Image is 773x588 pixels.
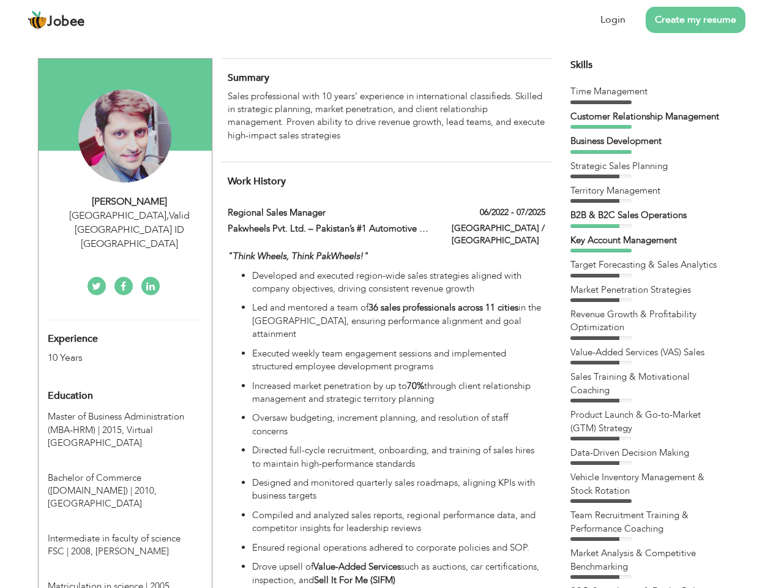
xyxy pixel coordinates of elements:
div: Market Analysis & Competitive Benchmarking [570,547,723,573]
img: jobee.io [28,10,47,30]
div: Data-Driven Decision Making [570,447,723,459]
img: Irfan Shehzad [78,89,171,183]
label: Pakwheels Pvt. Ltd. – Pakistan’s #1 Automotive Platform | [228,222,433,235]
p: Oversaw budgeting, increment planning, and resolution of staff concerns [252,412,545,438]
span: Bachelor of Commerce (B.COM), University of Punjab, 2010 [48,472,157,497]
span: Skills [570,58,592,72]
div: Territory Management [570,184,723,197]
em: "Think Wheels, Think PakWheels!" [228,250,368,262]
span: [PERSON_NAME] [95,545,169,557]
div: Key Account Management [570,234,723,247]
label: 06/2022 - 07/2025 [480,206,545,219]
div: Intermediate in faculty of science FSC, 2008 [39,514,212,559]
span: , [166,209,169,222]
p: Designed and monitored quarterly sales roadmaps, aligning KPIs with business targets [252,477,545,503]
div: [GEOGRAPHIC_DATA] Valid [GEOGRAPHIC_DATA] ID [GEOGRAPHIC_DATA] [48,209,212,251]
p: Sales professional with 10 years’ experience in international classifieds. Skilled in strategic p... [228,90,545,143]
div: Business Development [570,135,723,148]
div: 10 Years [48,351,174,365]
div: Sales Training & Motivational Coaching [570,371,723,397]
p: Directed full-cycle recruitment, onboarding, and training of sales hires to maintain high-perform... [252,444,545,470]
strong: 36 sales professionals across 11 cities [368,301,518,314]
p: Executed weekly team engagement sessions and implemented structured employee development programs [252,347,545,374]
div: Value-Added Services (VAS) Sales [570,346,723,359]
div: Product Launch & Go-to-Market (GTM) Strategy [570,409,723,435]
span: Education [48,391,93,402]
div: Master of Business Administration (MBA-HRM), 2015 [39,410,212,450]
label: Regional Sales Manager [228,206,433,219]
p: Drove upsell of such as auctions, car certifications, inspection, and [252,560,545,587]
div: Bachelor of Commerce (B.COM), 2010 [39,453,212,511]
a: Jobee [28,10,85,30]
div: Vehicle Inventory Management & Stock Rotation [570,471,723,497]
div: Team Recruitment Training & Performance Coaching [570,509,723,535]
span: Jobee [47,15,85,29]
div: Revenue Growth & Profitability Optimization [570,308,723,334]
div: Strategic Sales Planning [570,160,723,173]
p: Compiled and analyzed sales reports, regional performance data, and competitor insights for leade... [252,509,545,535]
span: Summary [228,71,269,85]
span: [GEOGRAPHIC_DATA] [48,497,142,510]
div: Time Management [570,85,723,98]
div: Market Penetration Strategies [570,284,723,296]
span: Intermediate in faculty of science FSC, BISE Gujrawala, 2008 [48,532,181,557]
span: Experience [48,334,98,345]
span: Work History [228,175,286,188]
strong: 70% [407,380,424,392]
div: Target Forecasting & Sales Analytics [570,258,723,271]
p: Led and mentored a team of in the [GEOGRAPHIC_DATA], ensuring performance alignment and goal atta... [252,301,545,341]
div: Customer Relationship Management [570,110,723,123]
div: [PERSON_NAME] [48,195,212,209]
a: Create my resume [646,7,745,33]
strong: Value-Added Services [313,560,401,573]
span: Master of Business Administration (MBA-HRM), Virtual University of Pakistan, 2015 [48,410,184,435]
div: B2B & B2C Sales Operations [570,209,723,222]
strong: Sell It For Me (SIFM) [314,574,395,586]
p: Ensured regional operations adhered to corporate policies and SOP. [252,541,545,554]
a: Login [600,13,625,27]
label: [GEOGRAPHIC_DATA] / [GEOGRAPHIC_DATA] [452,222,545,247]
p: Increased market penetration by up to through client relationship management and strategic territ... [252,380,545,406]
p: Developed and executed region-wide sales strategies aligned with company objectives, driving cons... [252,269,545,296]
span: Virtual [GEOGRAPHIC_DATA] [48,424,153,449]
